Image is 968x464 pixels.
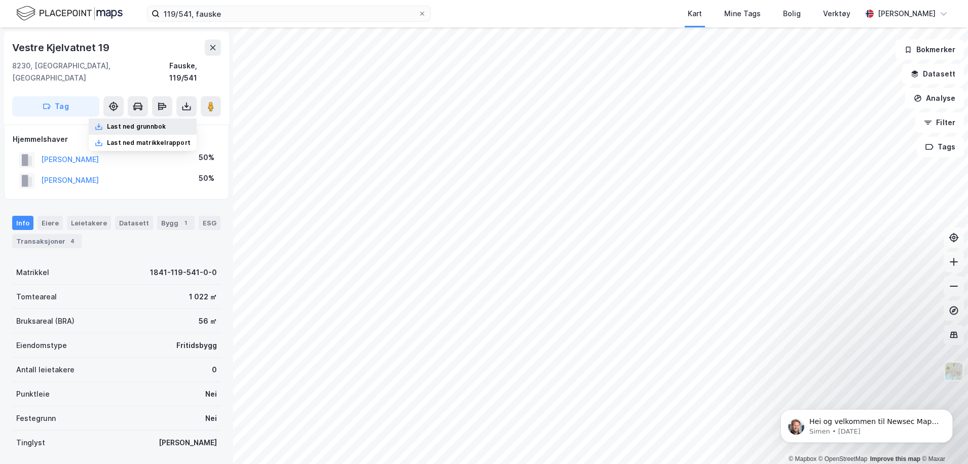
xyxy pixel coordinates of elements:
div: 8230, [GEOGRAPHIC_DATA], [GEOGRAPHIC_DATA] [12,60,169,84]
img: Z [944,362,963,381]
button: Analyse [905,88,964,108]
div: Antall leietakere [16,364,75,376]
input: Søk på adresse, matrikkel, gårdeiere, leietakere eller personer [160,6,418,21]
div: 1 022 ㎡ [189,291,217,303]
button: Tags [917,137,964,157]
div: Vestre Kjelvatnet 19 [12,40,111,56]
div: 56 ㎡ [199,315,217,327]
div: Info [12,216,33,230]
div: Eiendomstype [16,339,67,352]
div: Nei [205,388,217,400]
div: 1841-119-541-0-0 [150,266,217,279]
button: Tag [12,96,99,117]
div: Bruksareal (BRA) [16,315,75,327]
img: logo.f888ab2527a4732fd821a326f86c7f29.svg [16,5,123,22]
div: 0 [212,364,217,376]
div: ESG [199,216,220,230]
div: Hjemmelshaver [13,133,220,145]
div: Kart [688,8,702,20]
button: Filter [915,112,964,133]
div: Fritidsbygg [176,339,217,352]
div: 4 [67,236,78,246]
div: Bolig [783,8,801,20]
iframe: Intercom notifications message [765,388,968,459]
div: [PERSON_NAME] [159,437,217,449]
a: Mapbox [789,455,816,462]
div: Datasett [115,216,153,230]
div: 50% [199,151,214,164]
div: Mine Tags [724,8,761,20]
div: Bygg [157,216,195,230]
button: Datasett [902,64,964,84]
div: Punktleie [16,388,50,400]
div: 1 [180,218,191,228]
div: Festegrunn [16,412,56,424]
div: Matrikkel [16,266,49,279]
div: Transaksjoner [12,234,82,248]
div: 50% [199,172,214,184]
div: Last ned grunnbok [107,123,166,131]
div: Verktøy [823,8,850,20]
a: OpenStreetMap [818,455,868,462]
a: Improve this map [870,455,920,462]
div: Eiere [38,216,63,230]
div: Fauske, 119/541 [169,60,221,84]
div: Leietakere [67,216,111,230]
div: Last ned matrikkelrapport [107,139,191,147]
button: Bokmerker [896,40,964,60]
div: Tinglyst [16,437,45,449]
div: Tomteareal [16,291,57,303]
div: [PERSON_NAME] [878,8,936,20]
div: Nei [205,412,217,424]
